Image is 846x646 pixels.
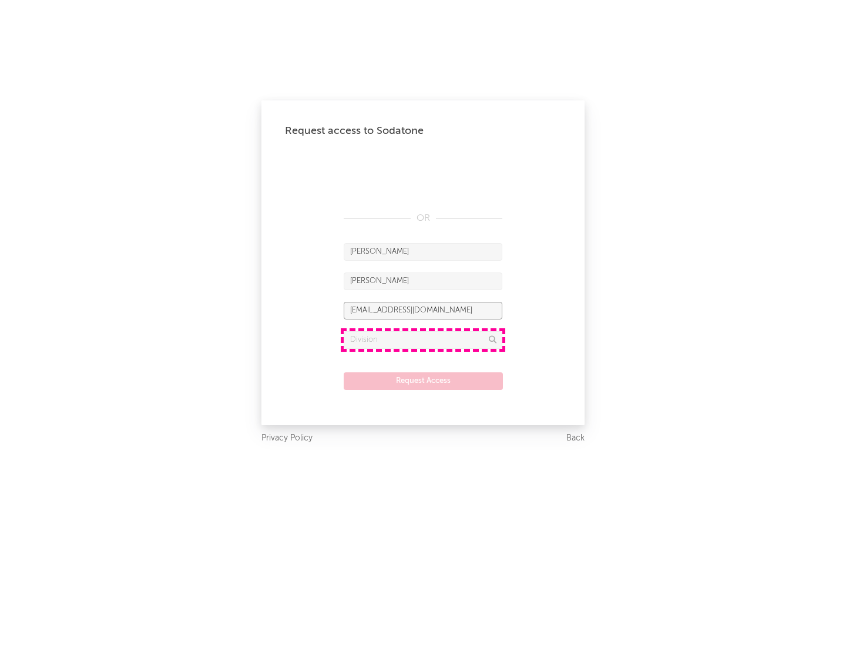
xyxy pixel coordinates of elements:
[285,124,561,138] div: Request access to Sodatone
[261,431,313,446] a: Privacy Policy
[344,272,502,290] input: Last Name
[344,211,502,226] div: OR
[344,243,502,261] input: First Name
[344,331,502,349] input: Division
[344,302,502,319] input: Email
[344,372,503,390] button: Request Access
[566,431,585,446] a: Back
